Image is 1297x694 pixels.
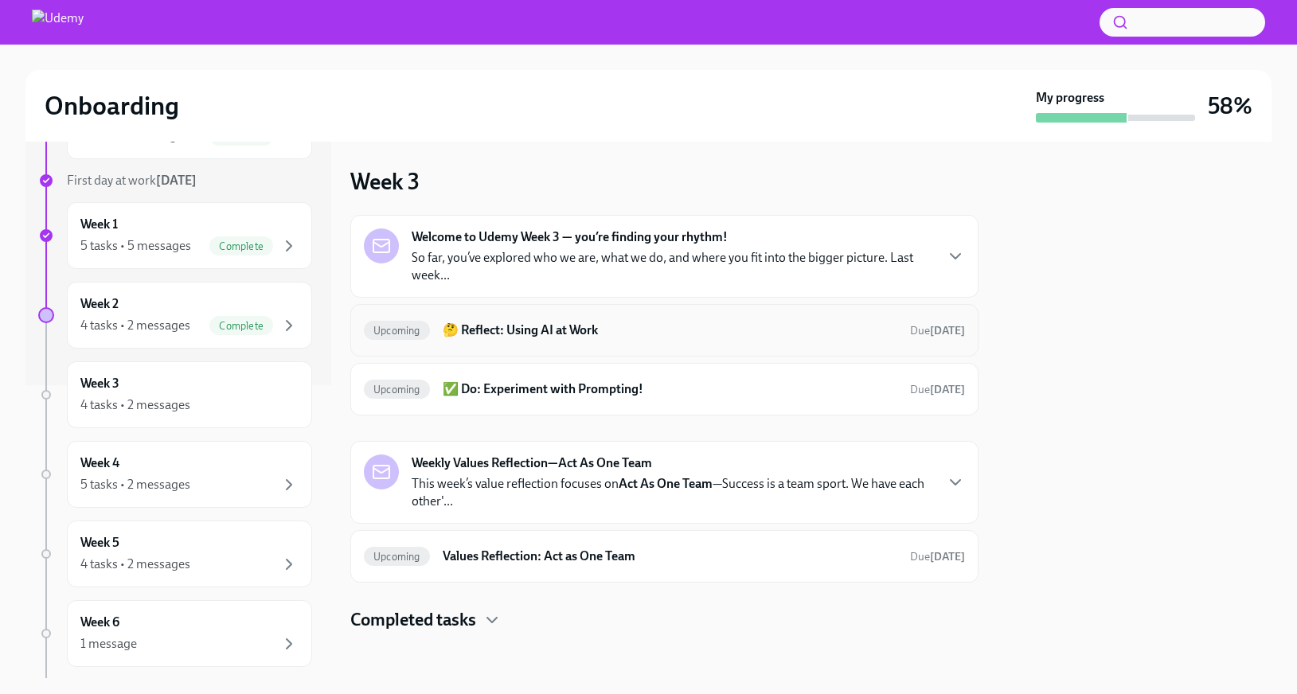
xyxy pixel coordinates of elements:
div: 1 message [80,635,137,653]
h6: Week 2 [80,295,119,313]
h6: ✅ Do: Experiment with Prompting! [443,380,897,398]
strong: Act As One Team [619,476,713,491]
p: This week’s value reflection focuses on —Success is a team sport. We have each other'... [412,475,933,510]
h3: 58% [1208,92,1252,120]
strong: Weekly Values Reflection—Act As One Team [412,454,652,472]
a: Upcoming🤔 Reflect: Using AI at WorkDue[DATE] [364,318,965,343]
span: Upcoming [364,384,430,396]
strong: [DATE] [930,324,965,337]
span: Upcoming [364,325,430,337]
strong: [DATE] [930,550,965,563]
h3: Week 3 [350,167,420,196]
span: August 30th, 2025 10:00 [910,323,965,338]
strong: My progress [1036,89,1104,107]
strong: [DATE] [156,173,197,188]
strong: Welcome to Udemy Week 3 — you’re finding your rhythm! [412,228,728,246]
a: Week 61 message [38,600,312,667]
span: First day at work [67,173,197,188]
h6: Week 3 [80,375,119,392]
div: 4 tasks • 2 messages [80,556,190,573]
div: 4 tasks • 2 messages [80,317,190,334]
span: Complete [209,240,273,252]
img: Udemy [32,10,84,35]
a: Week 24 tasks • 2 messagesComplete [38,282,312,349]
h6: Week 5 [80,534,119,552]
a: Week 34 tasks • 2 messages [38,361,312,428]
a: Week 54 tasks • 2 messages [38,520,312,587]
h2: Onboarding [45,90,179,122]
div: 5 tasks • 5 messages [80,237,191,255]
h6: Week 6 [80,614,119,631]
div: 5 tasks • 2 messages [80,476,190,493]
span: Upcoming [364,551,430,563]
h6: Values Reflection: Act as One Team [443,548,897,565]
strong: [DATE] [930,383,965,396]
span: September 2nd, 2025 10:00 [910,549,965,564]
a: Upcoming✅ Do: Experiment with Prompting!Due[DATE] [364,376,965,402]
div: Completed tasks [350,608,979,632]
span: Due [910,383,965,396]
h6: Week 4 [80,454,119,472]
a: UpcomingValues Reflection: Act as One TeamDue[DATE] [364,544,965,569]
h4: Completed tasks [350,608,476,632]
a: Week 45 tasks • 2 messages [38,441,312,508]
a: First day at work[DATE] [38,172,312,189]
span: Due [910,324,965,337]
span: Due [910,550,965,563]
span: Complete [209,320,273,332]
div: 4 tasks • 2 messages [80,396,190,414]
p: So far, you’ve explored who we are, what we do, and where you fit into the bigger picture. Last w... [412,249,933,284]
h6: Week 1 [80,216,118,233]
a: Week 15 tasks • 5 messagesComplete [38,202,312,269]
h6: 🤔 Reflect: Using AI at Work [443,322,897,339]
span: August 30th, 2025 10:00 [910,382,965,397]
